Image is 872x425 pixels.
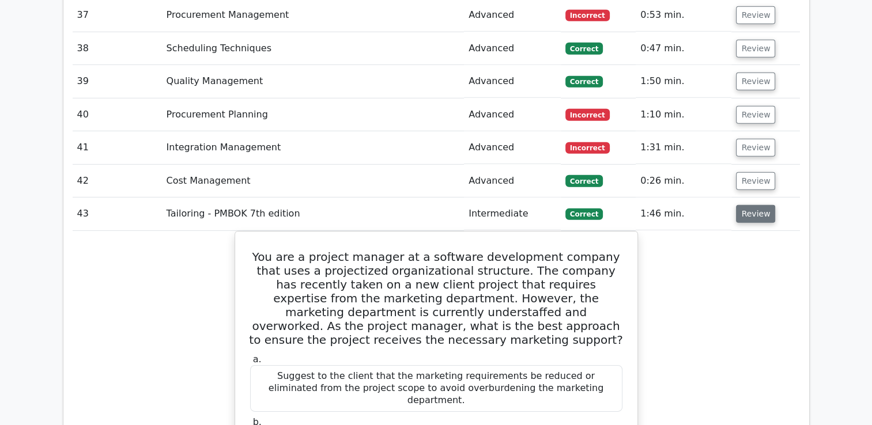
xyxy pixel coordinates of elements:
td: Advanced [464,131,561,164]
span: Correct [565,76,603,88]
span: Correct [565,208,603,220]
td: Quality Management [162,65,465,98]
button: Review [736,73,775,90]
td: 39 [73,65,162,98]
td: 41 [73,131,162,164]
button: Review [736,40,775,58]
td: 0:47 min. [636,32,731,65]
td: Advanced [464,165,561,198]
td: Procurement Planning [162,98,465,131]
td: Tailoring - PMBOK 7th edition [162,198,465,230]
td: 0:26 min. [636,165,731,198]
div: Suggest to the client that the marketing requirements be reduced or eliminated from the project s... [250,365,622,411]
td: 43 [73,198,162,230]
td: Cost Management [162,165,465,198]
button: Review [736,106,775,124]
span: a. [253,354,262,365]
h5: You are a project manager at a software development company that uses a projectized organizationa... [249,250,624,347]
span: Correct [565,43,603,54]
button: Review [736,139,775,157]
button: Review [736,172,775,190]
td: Advanced [464,32,561,65]
td: 1:46 min. [636,198,731,230]
td: Advanced [464,65,561,98]
td: 1:50 min. [636,65,731,98]
span: Incorrect [565,142,610,154]
td: 40 [73,98,162,131]
td: Integration Management [162,131,465,164]
td: Intermediate [464,198,561,230]
td: 1:31 min. [636,131,731,164]
span: Correct [565,175,603,187]
button: Review [736,205,775,223]
span: Incorrect [565,109,610,120]
td: 42 [73,165,162,198]
td: 38 [73,32,162,65]
td: 1:10 min. [636,98,731,131]
td: Scheduling Techniques [162,32,465,65]
span: Incorrect [565,10,610,21]
button: Review [736,6,775,24]
td: Advanced [464,98,561,131]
